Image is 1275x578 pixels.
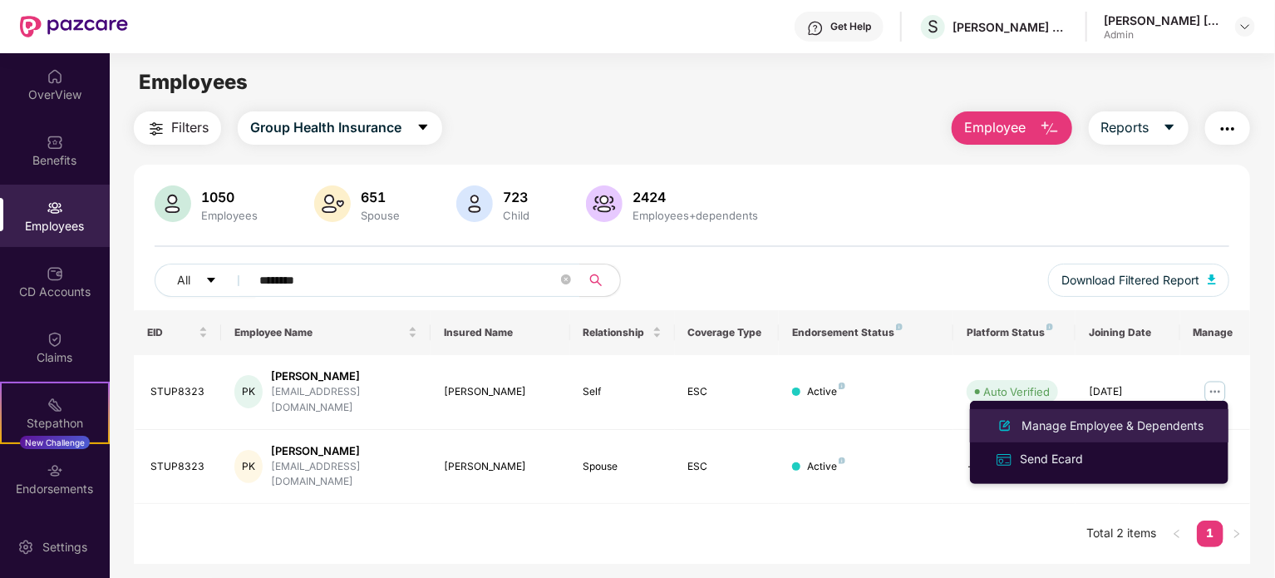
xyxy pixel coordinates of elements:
img: svg+xml;base64,PHN2ZyB4bWxucz0iaHR0cDovL3d3dy53My5vcmcvMjAwMC9zdmciIHdpZHRoPSIyNCIgaGVpZ2h0PSIyNC... [146,119,166,139]
img: svg+xml;base64,PHN2ZyB4bWxucz0iaHR0cDovL3d3dy53My5vcmcvMjAwMC9zdmciIHdpZHRoPSIyMSIgaGVpZ2h0PSIyMC... [47,397,63,413]
div: PK [234,450,263,483]
span: caret-down [1163,121,1176,136]
button: left [1164,521,1190,547]
span: Group Health Insurance [250,117,401,138]
button: right [1223,521,1250,547]
span: Employee Name [234,326,405,339]
img: svg+xml;base64,PHN2ZyB4bWxucz0iaHR0cDovL3d3dy53My5vcmcvMjAwMC9zdmciIHhtbG5zOnhsaW5rPSJodHRwOi8vd3... [995,416,1015,436]
div: Get Help [830,20,871,33]
div: Active [807,384,845,400]
th: Insured Name [431,310,570,355]
button: Employee [952,111,1072,145]
a: 1 [1197,521,1223,546]
div: Manage Employee & Dependents [1018,417,1207,435]
th: EID [134,310,221,355]
div: Send Ecard [1017,450,1086,468]
div: [EMAIL_ADDRESS][DOMAIN_NAME] [271,459,417,491]
span: Download Filtered Report [1061,271,1199,289]
div: Employees [198,209,261,222]
li: Previous Page [1164,521,1190,547]
span: caret-down [205,274,217,288]
div: Platform Status [967,326,1062,339]
img: svg+xml;base64,PHN2ZyB4bWxucz0iaHR0cDovL3d3dy53My5vcmcvMjAwMC9zdmciIHdpZHRoPSI4IiBoZWlnaHQ9IjgiIH... [896,324,903,330]
img: svg+xml;base64,PHN2ZyBpZD0iRW1wbG95ZWVzIiB4bWxucz0iaHR0cDovL3d3dy53My5vcmcvMjAwMC9zdmciIHdpZHRoPS... [47,200,63,216]
img: svg+xml;base64,PHN2ZyB4bWxucz0iaHR0cDovL3d3dy53My5vcmcvMjAwMC9zdmciIHdpZHRoPSIxNiIgaGVpZ2h0PSIxNi... [995,451,1013,469]
div: ESC [688,459,766,475]
span: close-circle [561,273,571,289]
span: close-circle [561,274,571,284]
li: 1 [1197,521,1223,547]
div: Endorsement Status [792,326,940,339]
div: Auto Verified [983,383,1050,400]
span: All [177,271,190,289]
img: svg+xml;base64,PHN2ZyBpZD0iQmVuZWZpdHMiIHhtbG5zPSJodHRwOi8vd3d3LnczLm9yZy8yMDAwL3N2ZyIgd2lkdGg9Ij... [47,134,63,151]
span: left [1172,529,1182,539]
div: STUP8323 [150,459,208,475]
img: svg+xml;base64,PHN2ZyB4bWxucz0iaHR0cDovL3d3dy53My5vcmcvMjAwMC9zdmciIHhtbG5zOnhsaW5rPSJodHRwOi8vd3... [1208,274,1216,284]
div: 1050 [198,189,261,205]
div: [PERSON_NAME] [444,384,557,400]
div: Spouse [357,209,403,222]
span: search [579,274,612,287]
div: [PERSON_NAME] [271,368,417,384]
div: PK [234,375,263,408]
div: Active [807,459,845,475]
button: Reportscaret-down [1089,111,1189,145]
img: svg+xml;base64,PHN2ZyBpZD0iRW5kb3JzZW1lbnRzIiB4bWxucz0iaHR0cDovL3d3dy53My5vcmcvMjAwMC9zdmciIHdpZH... [47,462,63,479]
img: svg+xml;base64,PHN2ZyBpZD0iQ0RfQWNjb3VudHMiIGRhdGEtbmFtZT0iQ0QgQWNjb3VudHMiIHhtbG5zPSJodHRwOi8vd3... [47,265,63,282]
div: 651 [357,189,403,205]
span: EID [147,326,195,339]
div: [PERSON_NAME] [444,459,557,475]
button: search [579,264,621,297]
button: Download Filtered Report [1048,264,1229,297]
li: Next Page [1223,521,1250,547]
td: - [953,430,1076,505]
th: Coverage Type [675,310,780,355]
img: svg+xml;base64,PHN2ZyB4bWxucz0iaHR0cDovL3d3dy53My5vcmcvMjAwMC9zdmciIHhtbG5zOnhsaW5rPSJodHRwOi8vd3... [1040,119,1060,139]
button: Filters [134,111,221,145]
div: Self [583,384,662,400]
th: Employee Name [221,310,431,355]
img: svg+xml;base64,PHN2ZyB4bWxucz0iaHR0cDovL3d3dy53My5vcmcvMjAwMC9zdmciIHhtbG5zOnhsaW5rPSJodHRwOi8vd3... [586,185,623,222]
img: svg+xml;base64,PHN2ZyB4bWxucz0iaHR0cDovL3d3dy53My5vcmcvMjAwMC9zdmciIHdpZHRoPSI4IiBoZWlnaHQ9IjgiIH... [1046,324,1053,330]
img: svg+xml;base64,PHN2ZyB4bWxucz0iaHR0cDovL3d3dy53My5vcmcvMjAwMC9zdmciIHhtbG5zOnhsaW5rPSJodHRwOi8vd3... [456,185,493,222]
span: Employee [964,117,1026,138]
span: Filters [171,117,209,138]
div: New Challenge [20,436,90,449]
div: Child [500,209,533,222]
div: [PERSON_NAME] CONSULTANTS P LTD [953,19,1069,35]
th: Relationship [570,310,675,355]
img: svg+xml;base64,PHN2ZyBpZD0iQ2xhaW0iIHhtbG5zPSJodHRwOi8vd3d3LnczLm9yZy8yMDAwL3N2ZyIgd2lkdGg9IjIwIi... [47,331,63,348]
span: right [1232,529,1242,539]
img: svg+xml;base64,PHN2ZyBpZD0iSGVscC0zMngzMiIgeG1sbnM9Imh0dHA6Ly93d3cudzMub3JnLzIwMDAvc3ZnIiB3aWR0aD... [807,20,824,37]
button: Allcaret-down [155,264,256,297]
img: svg+xml;base64,PHN2ZyB4bWxucz0iaHR0cDovL3d3dy53My5vcmcvMjAwMC9zdmciIHhtbG5zOnhsaW5rPSJodHRwOi8vd3... [155,185,191,222]
img: svg+xml;base64,PHN2ZyBpZD0iU2V0dGluZy0yMHgyMCIgeG1sbnM9Imh0dHA6Ly93d3cudzMub3JnLzIwMDAvc3ZnIiB3aW... [17,539,34,556]
img: svg+xml;base64,PHN2ZyB4bWxucz0iaHR0cDovL3d3dy53My5vcmcvMjAwMC9zdmciIHdpZHRoPSIyNCIgaGVpZ2h0PSIyNC... [1218,119,1238,139]
div: [DATE] [1089,384,1167,400]
img: svg+xml;base64,PHN2ZyBpZD0iRHJvcGRvd24tMzJ4MzIiIHhtbG5zPSJodHRwOi8vd3d3LnczLm9yZy8yMDAwL3N2ZyIgd2... [1238,20,1252,33]
img: svg+xml;base64,PHN2ZyBpZD0iSG9tZSIgeG1sbnM9Imh0dHA6Ly93d3cudzMub3JnLzIwMDAvc3ZnIiB3aWR0aD0iMjAiIG... [47,68,63,85]
div: Admin [1104,28,1220,42]
img: manageButton [1202,378,1228,405]
div: Settings [37,539,92,556]
div: [PERSON_NAME] [PERSON_NAME] [1104,12,1220,28]
span: S [928,17,938,37]
div: Employees+dependents [629,209,761,222]
div: Stepathon [2,415,108,432]
div: [EMAIL_ADDRESS][DOMAIN_NAME] [271,384,417,416]
span: Reports [1101,117,1149,138]
img: svg+xml;base64,PHN2ZyB4bWxucz0iaHR0cDovL3d3dy53My5vcmcvMjAwMC9zdmciIHhtbG5zOnhsaW5rPSJodHRwOi8vd3... [314,185,351,222]
img: svg+xml;base64,PHN2ZyB4bWxucz0iaHR0cDovL3d3dy53My5vcmcvMjAwMC9zdmciIHdpZHRoPSI4IiBoZWlnaHQ9IjgiIH... [839,383,845,389]
li: Total 2 items [1087,521,1157,547]
th: Joining Date [1076,310,1180,355]
span: Employees [139,70,248,94]
th: Manage [1180,310,1250,355]
div: 723 [500,189,533,205]
div: 2424 [629,189,761,205]
div: Spouse [583,459,662,475]
img: New Pazcare Logo [20,16,128,37]
div: STUP8323 [150,384,208,400]
div: ESC [688,384,766,400]
div: [PERSON_NAME] [271,443,417,459]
